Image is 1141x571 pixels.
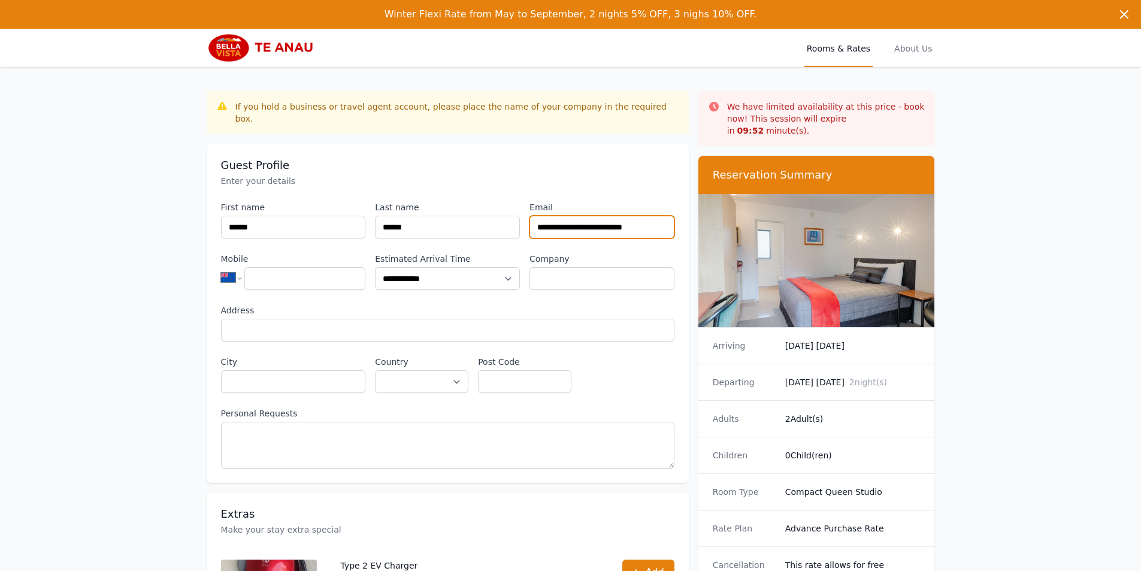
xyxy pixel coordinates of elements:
[892,29,934,67] a: About Us
[221,175,674,187] p: Enter your details
[737,126,764,135] strong: 09 : 52
[385,8,756,20] span: Winter Flexi Rate from May to September, 2 nights 5% OFF, 3 nighs 10% OFF.
[221,356,366,368] label: City
[221,524,674,536] p: Make your stay extra special
[221,407,674,419] label: Personal Requests
[221,253,366,265] label: Mobile
[207,34,322,62] img: Bella Vista Te Anau
[785,449,921,461] dd: 0 Child(ren)
[529,201,674,213] label: Email
[235,101,679,125] div: If you hold a business or travel agent account, please place the name of your company in the requ...
[698,194,935,327] img: Compact Queen Studio
[713,340,776,352] dt: Arriving
[375,253,520,265] label: Estimated Arrival Time
[478,356,571,368] label: Post Code
[727,101,925,137] p: We have limited availability at this price - book now! This session will expire in minute(s).
[713,168,921,182] h3: Reservation Summary
[221,158,674,173] h3: Guest Profile
[785,340,921,352] dd: [DATE] [DATE]
[785,376,921,388] dd: [DATE] [DATE]
[804,29,873,67] a: Rooms & Rates
[375,356,468,368] label: Country
[849,377,887,387] span: 2 night(s)
[713,522,776,534] dt: Rate Plan
[713,413,776,425] dt: Adults
[713,376,776,388] dt: Departing
[785,522,921,534] dd: Advance Purchase Rate
[375,201,520,213] label: Last name
[529,253,674,265] label: Company
[713,449,776,461] dt: Children
[221,201,366,213] label: First name
[785,413,921,425] dd: 2 Adult(s)
[221,507,674,521] h3: Extras
[221,304,674,316] label: Address
[713,486,776,498] dt: Room Type
[785,486,921,498] dd: Compact Queen Studio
